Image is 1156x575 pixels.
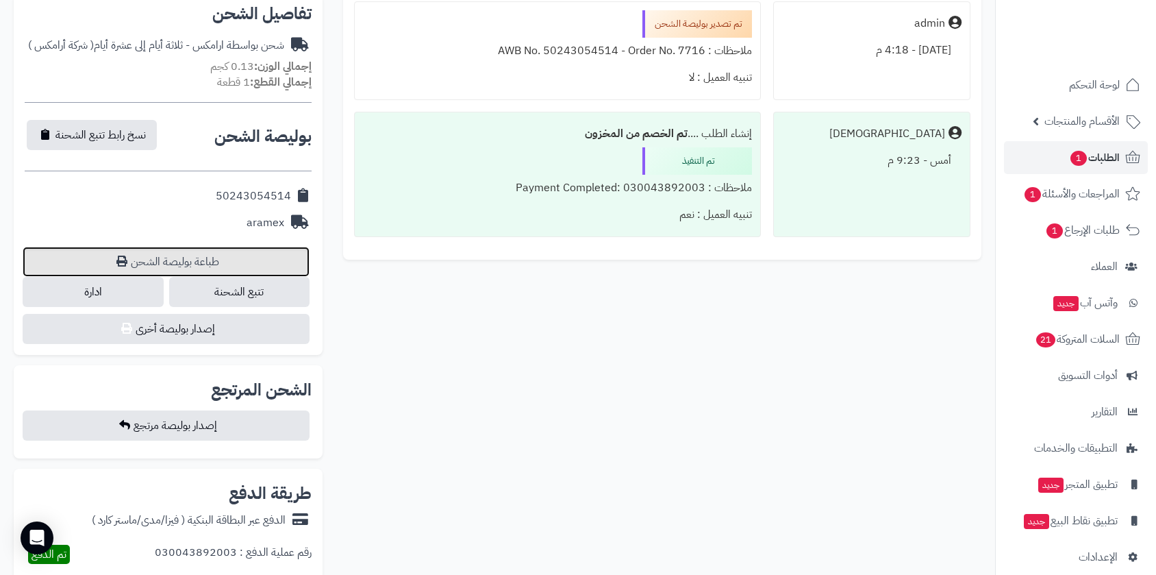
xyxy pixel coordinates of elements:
button: إصدار بوليصة أخرى [23,314,310,344]
div: 50243054514 [216,188,291,204]
div: رقم عملية الدفع : 030043892003 [155,545,312,565]
span: نسخ رابط تتبع الشحنة [55,127,146,143]
div: أمس - 9:23 م [782,147,962,174]
div: تم تصدير بوليصة الشحن [642,10,752,38]
small: 0.13 كجم [210,58,312,75]
span: جديد [1038,478,1064,493]
span: تطبيق المتجر [1037,475,1118,494]
span: أدوات التسويق [1058,366,1118,385]
small: 1 قطعة [217,74,312,90]
div: Open Intercom Messenger [21,522,53,554]
div: ملاحظات : Payment Completed: 030043892003 [363,175,752,201]
span: لوحة التحكم [1069,75,1120,95]
span: الأقسام والمنتجات [1044,112,1120,131]
h2: تفاصيل الشحن [25,5,312,22]
span: وآتس آب [1052,293,1118,313]
span: العملاء [1091,257,1118,276]
span: 1 [1046,223,1063,238]
span: السلات المتروكة [1035,330,1120,349]
span: الطلبات [1069,148,1120,167]
a: وآتس آبجديد [1004,286,1148,319]
button: نسخ رابط تتبع الشحنة [27,120,157,150]
a: التقارير [1004,395,1148,428]
div: تنبيه العميل : نعم [363,201,752,228]
div: شحن بواسطة ارامكس - ثلاثة أيام إلى عشرة أيام [28,38,284,53]
span: 1 [1070,151,1087,166]
strong: إجمالي الوزن: [254,58,312,75]
div: aramex [247,215,284,231]
a: العملاء [1004,250,1148,283]
a: لوحة التحكم [1004,69,1148,101]
a: التطبيقات والخدمات [1004,432,1148,465]
span: 21 [1036,332,1055,347]
a: الطلبات1 [1004,141,1148,174]
span: 1 [1025,187,1041,202]
a: تتبع الشحنة [169,277,310,307]
span: جديد [1053,296,1079,311]
button: إصدار بوليصة مرتجع [23,411,310,441]
a: تطبيق نقاط البيعجديد [1004,504,1148,537]
span: تطبيق نقاط البيع [1022,511,1118,530]
div: [DEMOGRAPHIC_DATA] [829,126,945,142]
strong: إجمالي القطع: [250,74,312,90]
a: أدوات التسويق [1004,359,1148,392]
a: طلبات الإرجاع1 [1004,214,1148,247]
div: تم التنفيذ [642,147,752,175]
b: تم الخصم من المخزون [585,125,688,142]
h2: الشحن المرتجع [211,382,312,398]
span: ( شركة أرامكس ) [28,37,94,53]
div: admin [914,16,945,32]
a: الإعدادات [1004,541,1148,574]
span: التطبيقات والخدمات [1034,439,1118,458]
span: طلبات الإرجاع [1045,221,1120,240]
span: المراجعات والأسئلة [1023,184,1120,204]
a: السلات المتروكة21 [1004,323,1148,356]
div: ملاحظات : AWB No. 50243054514 - Order No. 7716 [363,38,752,64]
div: إنشاء الطلب .... [363,121,752,147]
a: ادارة [23,277,163,307]
a: تطبيق المتجرجديد [1004,468,1148,501]
a: طباعة بوليصة الشحن [23,247,310,277]
div: الدفع عبر البطاقة البنكية ( فيزا/مدى/ماستر كارد ) [92,513,286,528]
a: المراجعات والأسئلة1 [1004,178,1148,210]
span: التقارير [1092,402,1118,421]
h2: بوليصة الشحن [214,128,312,145]
h2: طريقة الدفع [229,485,312,502]
div: [DATE] - 4:18 م [782,37,962,64]
span: جديد [1024,514,1049,529]
div: تنبيه العميل : لا [363,64,752,91]
span: الإعدادات [1079,548,1118,567]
